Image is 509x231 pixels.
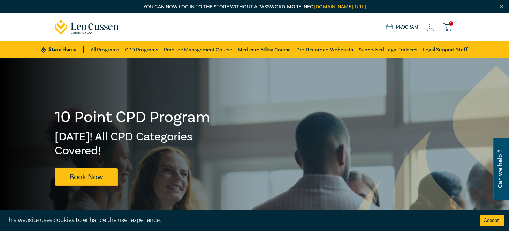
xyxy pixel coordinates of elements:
a: CPD Programs [125,41,158,58]
h2: [DATE]! All CPD Categories Covered! [55,130,211,158]
a: Supervised Legal Trainees [359,41,417,58]
button: Accept cookies [480,215,504,226]
a: Store Home [41,46,83,53]
a: Practice Management Course [164,41,232,58]
div: This website uses cookies to enhance the user experience. [5,216,470,225]
a: Pre-Recorded Webcasts [296,41,353,58]
span: 1 [449,21,453,26]
span: Can we help ? [497,142,503,195]
a: All Programs [91,41,119,58]
img: Close [499,4,504,10]
a: Program [386,23,418,31]
a: Medicare Billing Course [238,41,291,58]
a: Book Now [55,168,117,185]
a: Legal Support Staff [423,41,468,58]
h1: 10 Point CPD Program [55,108,211,126]
a: [DOMAIN_NAME][URL] [314,3,366,10]
p: You can now log in to the store without a password. More info [55,3,454,11]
